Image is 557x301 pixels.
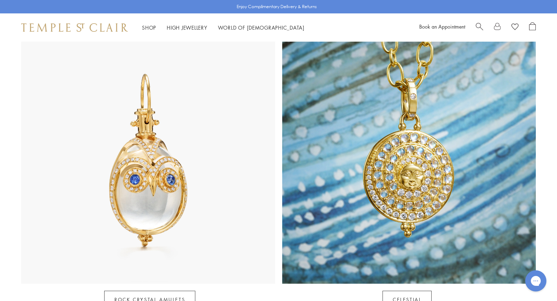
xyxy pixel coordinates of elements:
iframe: Gorgias live chat messenger [522,268,550,294]
a: World of [DEMOGRAPHIC_DATA]World of [DEMOGRAPHIC_DATA] [218,24,304,31]
a: Open Shopping Bag [529,22,536,33]
img: Temple St. Clair [21,23,128,32]
a: Book an Appointment [419,23,465,30]
p: Enjoy Complimentary Delivery & Returns [237,3,317,10]
a: Search [476,22,483,33]
a: View Wishlist [511,22,519,33]
nav: Main navigation [142,23,304,32]
a: ShopShop [142,24,156,31]
a: High JewelleryHigh Jewellery [167,24,207,31]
